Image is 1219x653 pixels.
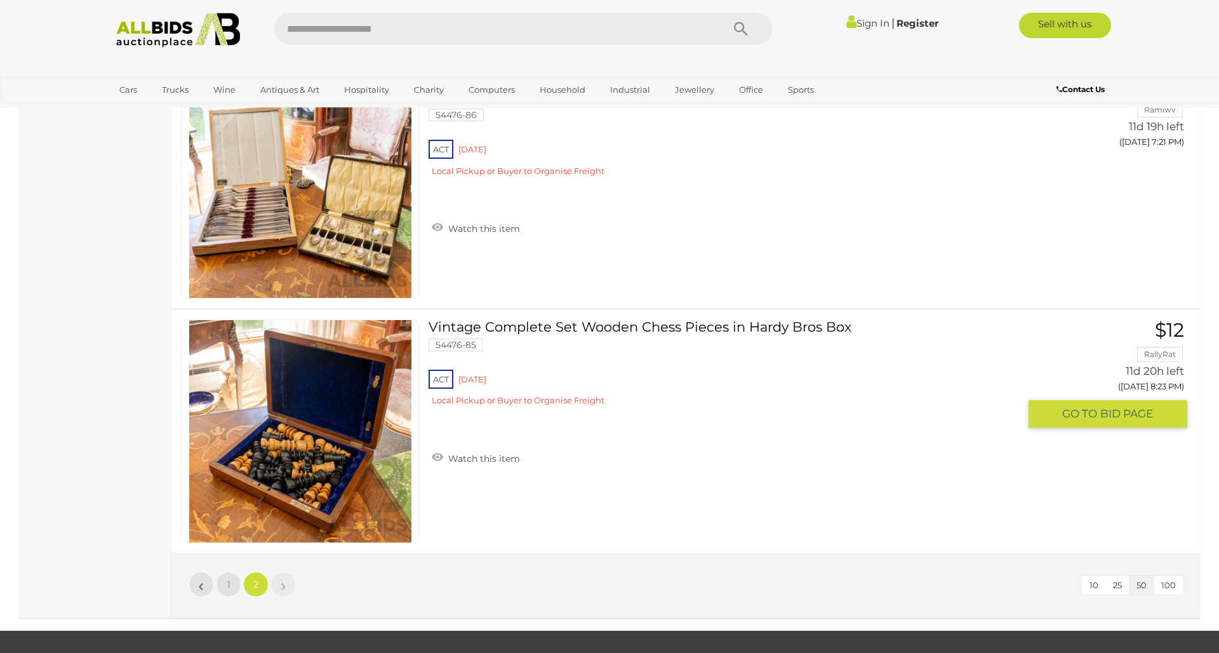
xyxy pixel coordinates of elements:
[154,79,197,100] a: Trucks
[111,100,218,121] a: [GEOGRAPHIC_DATA]
[252,79,328,100] a: Antiques & Art
[1038,320,1187,429] a: $12 RallyRat 11d 20h left ([DATE] 8:23 PM) GO TOBID PAGE
[429,448,523,467] a: Watch this item
[1155,318,1184,342] span: $12
[445,223,520,234] span: Watch this item
[846,17,889,29] a: Sign In
[1038,75,1187,154] a: $22 Ramiwv 11d 19h left ([DATE] 7:21 PM)
[189,572,214,597] a: «
[1154,576,1183,595] button: 100
[731,79,771,100] a: Office
[1113,580,1122,590] span: 25
[406,79,452,100] a: Charity
[1082,576,1106,595] button: 10
[445,453,520,464] span: Watch this item
[1100,407,1153,421] span: BID PAGE
[1136,580,1147,590] span: 50
[189,320,411,542] img: 54476-85a.jpg
[205,79,244,100] a: Wine
[438,75,1019,186] a: Vintage Set Six Silver Plate Teaspoons and Set Sugar Tongs in Canteen Along with 12 Piece Silver ...
[1056,83,1108,97] a: Contact Us
[270,572,296,597] a: »
[1019,13,1111,38] a: Sell with us
[227,579,230,590] span: 1
[243,572,269,597] a: 2
[891,16,895,30] span: |
[531,79,594,100] a: Household
[1029,400,1187,427] button: GO TOBID PAGE
[336,79,397,100] a: Hospitality
[896,17,938,29] a: Register
[709,13,773,44] button: Search
[111,79,145,100] a: Cars
[189,76,411,298] img: 54476-86a.jpg
[460,79,523,100] a: Computers
[429,218,523,237] a: Watch this item
[438,320,1019,416] a: Vintage Complete Set Wooden Chess Pieces in Hardy Bros Box 54476-85 ACT [DATE] Local Pickup or Bu...
[1161,580,1176,590] span: 100
[253,579,258,590] span: 2
[216,572,241,597] a: 1
[109,13,247,48] img: Allbids.com.au
[1056,84,1105,94] b: Contact Us
[1129,576,1154,595] button: 50
[602,79,658,100] a: Industrial
[667,79,723,100] a: Jewellery
[1089,580,1098,590] span: 10
[1105,576,1129,595] button: 25
[780,79,822,100] a: Sports
[1062,407,1100,421] span: GO TO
